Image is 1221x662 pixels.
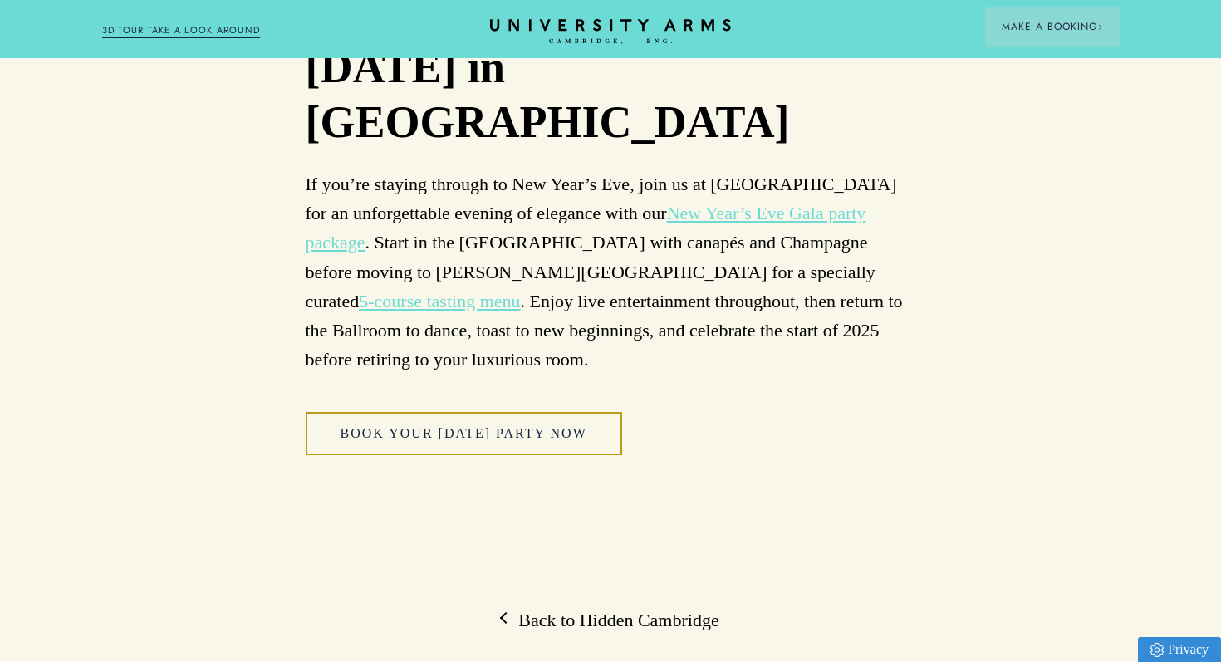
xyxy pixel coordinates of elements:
[1002,19,1103,34] span: Make a Booking
[306,169,916,374] p: If you’re staying through to New Year’s Eve, join us at [GEOGRAPHIC_DATA] for an unforgettable ev...
[490,19,731,45] a: Home
[502,608,718,633] a: Back to Hidden Cambridge
[359,291,520,311] a: 5-course tasting menu
[306,412,622,455] a: Book Your [DATE] Party Now
[102,23,261,38] a: 3D TOUR:TAKE A LOOK AROUND
[1150,643,1164,657] img: Privacy
[1097,24,1103,30] img: Arrow icon
[1138,637,1221,662] a: Privacy
[985,7,1120,47] button: Make a BookingArrow icon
